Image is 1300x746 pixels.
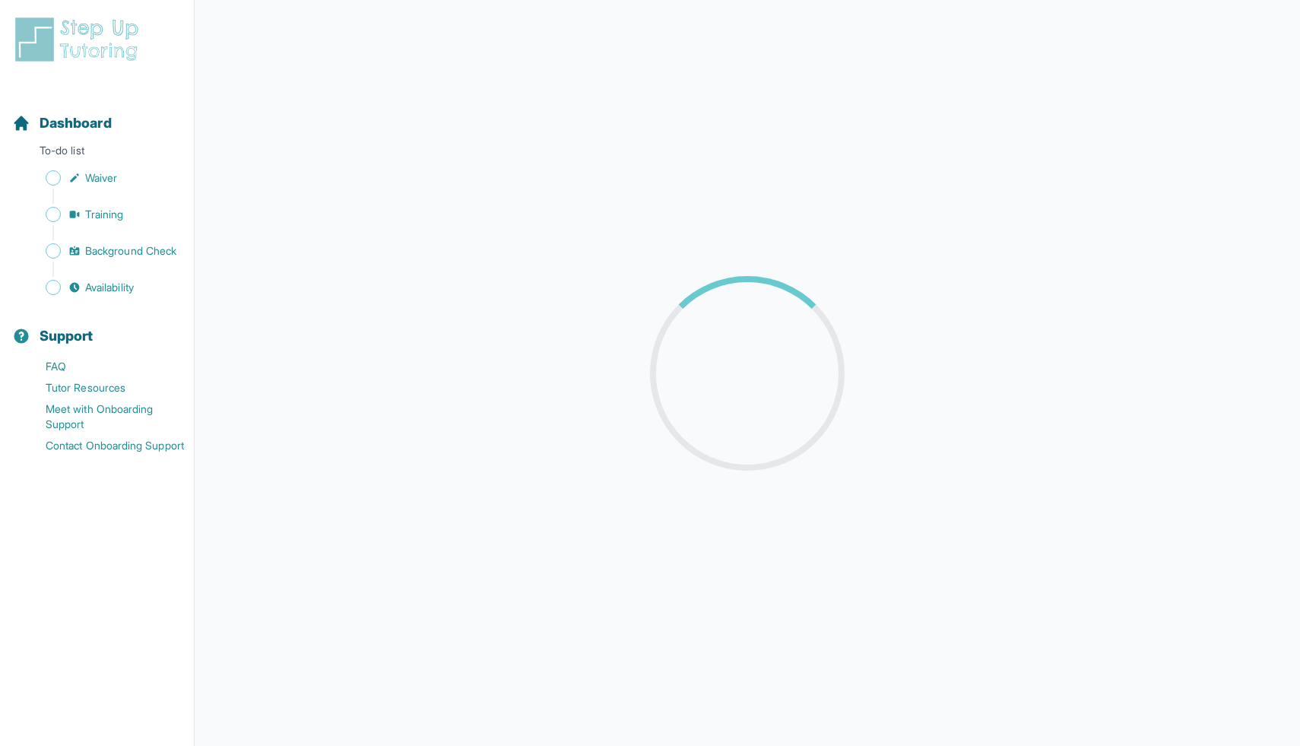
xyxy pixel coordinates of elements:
button: Support [6,301,188,353]
span: Dashboard [40,113,112,134]
a: Contact Onboarding Support [12,435,194,456]
a: Meet with Onboarding Support [12,398,194,435]
img: logo [12,15,147,64]
a: Background Check [12,240,194,262]
a: FAQ [12,356,194,377]
a: Training [12,204,194,225]
span: Background Check [85,243,176,259]
span: Support [40,325,94,347]
button: Dashboard [6,88,188,140]
a: Waiver [12,167,194,189]
span: Availability [85,280,134,295]
span: Training [85,207,124,222]
a: Tutor Resources [12,377,194,398]
span: Waiver [85,170,117,186]
p: To-do list [6,143,188,164]
a: Dashboard [12,113,112,134]
a: Availability [12,277,194,298]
